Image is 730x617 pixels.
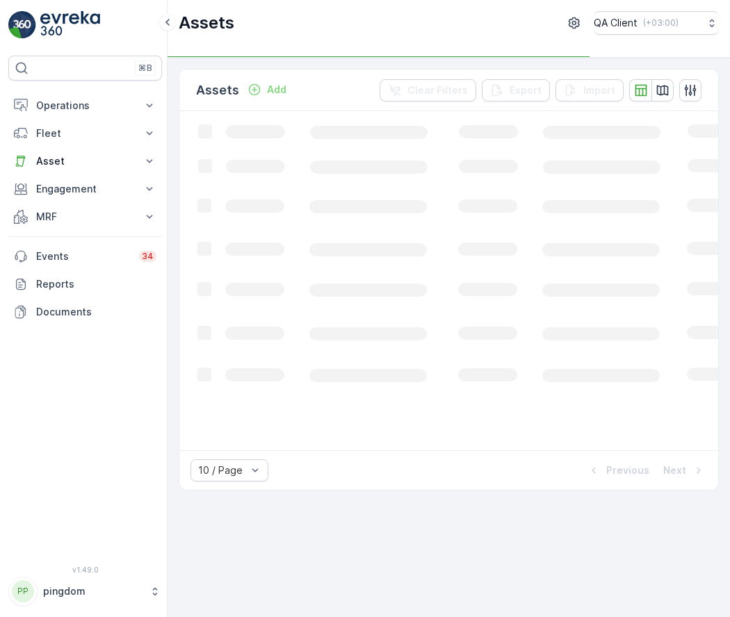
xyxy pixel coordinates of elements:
p: Fleet [36,126,134,140]
p: Operations [36,99,134,113]
p: Documents [36,305,156,319]
button: PPpingdom [8,577,162,606]
p: 34 [142,251,154,262]
button: Operations [8,92,162,120]
p: Clear Filters [407,83,468,97]
button: Engagement [8,175,162,203]
button: Fleet [8,120,162,147]
p: QA Client [594,16,638,30]
p: ⌘B [138,63,152,74]
button: Add [242,81,292,98]
a: Events34 [8,242,162,270]
button: Asset [8,147,162,175]
p: Assets [179,12,234,34]
button: Next [662,462,707,479]
img: logo [8,11,36,39]
p: Previous [606,463,649,477]
button: Import [555,79,624,101]
p: pingdom [43,584,143,598]
p: Export [510,83,542,97]
p: MRF [36,210,134,224]
button: Previous [585,462,651,479]
p: Asset [36,154,134,168]
span: v 1.49.0 [8,566,162,574]
a: Reports [8,270,162,298]
p: Next [663,463,686,477]
p: Engagement [36,182,134,196]
p: Add [267,83,286,97]
img: logo_light-DOdMpM7g.png [40,11,100,39]
button: MRF [8,203,162,231]
p: Assets [196,81,239,100]
button: Export [482,79,550,101]
button: Clear Filters [380,79,476,101]
p: Events [36,249,131,263]
p: Import [583,83,615,97]
p: Reports [36,277,156,291]
button: QA Client(+03:00) [594,11,719,35]
div: PP [12,580,34,602]
a: Documents [8,298,162,326]
p: ( +03:00 ) [643,17,679,28]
